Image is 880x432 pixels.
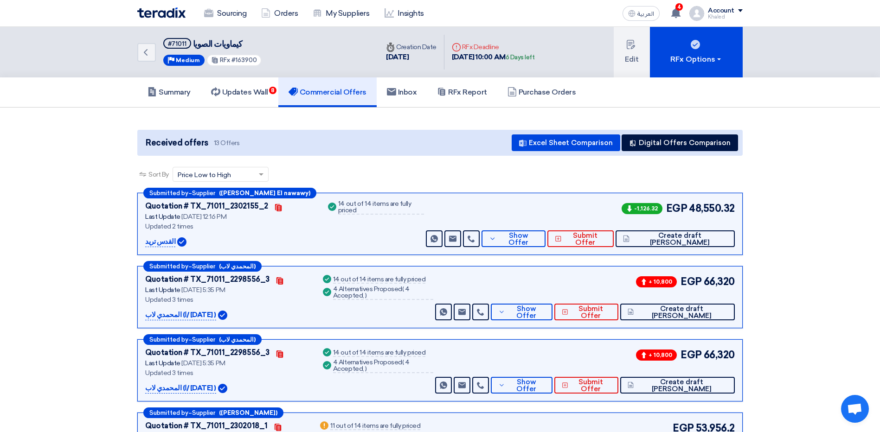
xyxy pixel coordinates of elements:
div: 14 out of 14 items are fully priced [333,349,425,357]
div: – [143,407,283,418]
a: Inbox [377,77,427,107]
span: Submitted by [149,410,188,416]
b: ([PERSON_NAME]) [219,410,277,416]
span: Supplier [192,263,215,269]
span: EGP [681,274,702,289]
button: Create draft [PERSON_NAME] [616,230,735,247]
span: Show Offer [499,232,538,246]
button: Show Offer [491,377,552,394]
span: + 10,800 [636,276,677,287]
div: – [143,261,262,272]
h5: RFx Report [437,88,487,97]
div: – [143,334,262,345]
span: 8 [269,87,276,94]
a: Orders [254,3,305,24]
span: Price Low to High [178,170,231,180]
span: العربية [637,11,654,17]
img: Verified Account [218,311,227,320]
a: Open chat [841,395,869,423]
span: Create draft [PERSON_NAME] [632,232,727,246]
button: Submit Offer [547,230,613,247]
span: ) [365,365,367,373]
div: RFx Deadline [452,42,535,52]
span: ( [402,358,404,366]
h5: Purchase Orders [507,88,576,97]
span: Create draft [PERSON_NAME] [636,379,727,393]
a: Updates Wall8 [201,77,278,107]
span: Supplier [192,337,215,343]
button: Show Offer [491,304,552,320]
span: Last Update [145,286,180,294]
span: [DATE] 5:35 PM [181,286,225,294]
div: Updated 3 times [145,295,310,305]
span: Show Offer [507,305,545,319]
span: 66,320 [704,274,735,289]
b: (المحمدي لاب) [219,263,256,269]
div: [DATE] [386,52,437,63]
button: Submit Offer [554,304,618,320]
span: Sort By [148,170,169,179]
button: RFx Options [650,27,743,77]
span: Submitted by [149,337,188,343]
h5: كيماويات الصويا [163,38,262,50]
span: Received offers [146,137,208,149]
span: [DATE] 5:35 PM [181,359,225,367]
a: Sourcing [197,3,254,24]
a: Summary [137,77,201,107]
span: Create draft [PERSON_NAME] [636,305,727,319]
button: Create draft [PERSON_NAME] [620,377,735,394]
span: Last Update [145,359,180,367]
div: Quotation # TX_71011_2302018_1 [145,420,268,432]
span: 4 Accepted, [333,358,410,373]
span: Submit Offer [571,379,611,393]
span: ( [402,285,404,293]
a: My Suppliers [305,3,377,24]
button: Create draft [PERSON_NAME] [620,304,735,320]
button: Show Offer [482,230,546,247]
div: Account [708,7,734,15]
button: Digital Offers Comparison [622,134,738,151]
div: Updated 2 times [145,222,315,231]
div: Updated 3 times [145,368,310,378]
span: Submitted by [149,263,188,269]
span: Supplier [192,410,215,416]
div: 4 Alternatives Proposed [333,359,433,373]
h5: Commercial Offers [289,88,366,97]
span: Supplier [192,190,215,196]
span: Submitted by [149,190,188,196]
span: Last Update [145,213,180,221]
div: RFx Options [670,54,723,65]
h5: Updates Wall [211,88,268,97]
span: EGP [666,201,687,216]
span: كيماويات الصويا [193,39,243,49]
button: Excel Sheet Comparison [512,134,620,151]
a: RFx Report [427,77,497,107]
div: #71011 [168,41,186,47]
img: profile_test.png [689,6,704,21]
a: Insights [377,3,431,24]
img: Teradix logo [137,7,186,18]
span: Medium [176,57,200,64]
div: 6 Days left [506,53,535,62]
div: 14 out of 14 items are fully priced [333,276,425,284]
div: – [143,188,316,198]
img: Verified Account [177,237,186,247]
h5: Summary [148,88,191,97]
a: Purchase Orders [497,77,586,107]
span: 48,550.32 [689,201,735,216]
div: 4 Alternatives Proposed [333,286,433,300]
p: القدس تريد [145,236,175,248]
div: Quotation # TX_71011_2298556_3 [145,274,270,285]
div: 11 out of 14 items are fully priced [330,423,420,430]
button: Edit [614,27,650,77]
h5: Inbox [387,88,417,97]
span: Show Offer [507,379,545,393]
span: #163900 [231,57,257,64]
a: Commercial Offers [278,77,377,107]
b: ([PERSON_NAME] El nawawy) [219,190,310,196]
button: العربية [623,6,660,21]
div: Creation Date [386,42,437,52]
div: Quotation # TX_71011_2302155_2 [145,201,268,212]
b: (المحمدي لاب) [219,337,256,343]
button: Submit Offer [554,377,618,394]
